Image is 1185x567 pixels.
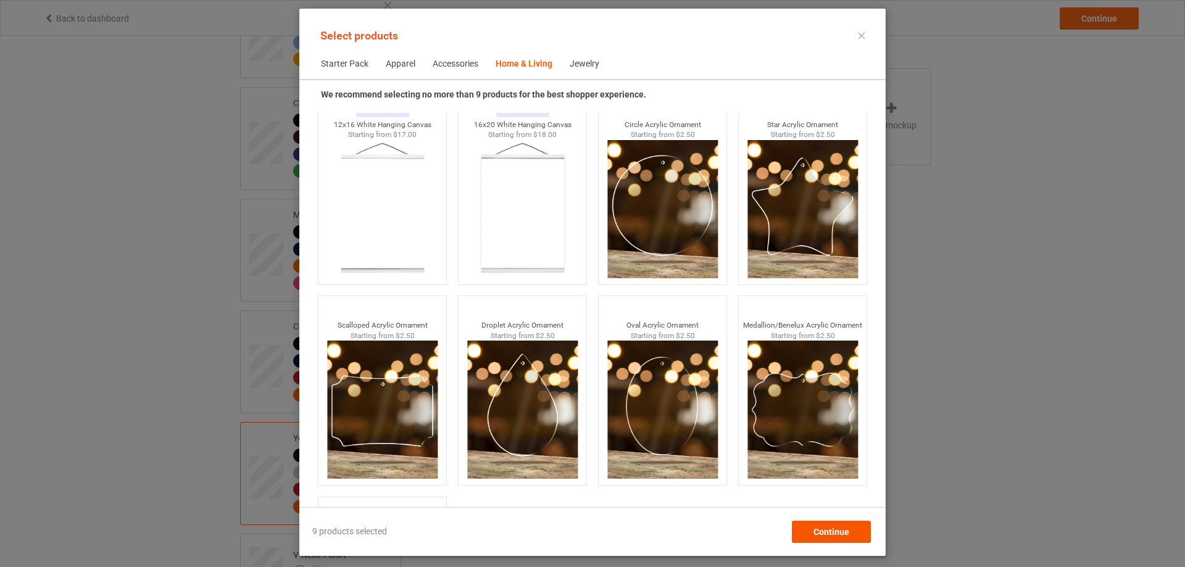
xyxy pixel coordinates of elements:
div: Starting from [599,130,727,140]
div: Medallion/Benelux Acrylic Ornament [739,320,867,331]
div: Starting from [318,130,447,140]
div: Apparel [386,58,415,70]
div: Oval Acrylic Ornament [599,320,727,331]
div: Starting from [459,130,587,140]
div: Starting from [739,130,867,140]
div: Star Acrylic Ornament [739,120,867,130]
div: Scalloped Acrylic Ornament [318,320,447,331]
div: Continue [792,521,871,543]
span: $2.50 [816,331,835,340]
span: Select products [320,29,398,42]
img: oval-thumbnail.png [607,341,718,479]
div: Circle Acrylic Ornament [599,120,727,130]
div: Droplet Acrylic Ornament [459,320,587,331]
div: Starting from [318,331,447,341]
img: regular.jpg [467,140,578,278]
div: 16x20 White Hanging Canvas [459,120,587,130]
strong: We recommend selecting no more than 9 products for the best shopper experience. [321,89,646,99]
img: regular.jpg [327,140,438,278]
span: $2.50 [536,331,555,340]
img: scalloped-thumbnail.png [327,341,438,479]
img: star-thumbnail.png [747,140,858,278]
img: medallion-thumbnail.png [747,341,858,479]
div: Starting from [459,331,587,341]
span: 9 products selected [312,526,387,538]
span: $2.50 [396,331,415,340]
img: circle-thumbnail.png [607,140,718,278]
span: $17.00 [393,130,417,139]
span: $2.50 [676,130,695,139]
div: Jewelry [570,58,599,70]
span: Continue [813,527,849,537]
img: drop-thumbnail.png [467,341,578,479]
div: Home & Living [496,58,552,70]
div: Starting from [739,331,867,341]
div: Starting from [599,331,727,341]
span: $2.50 [816,130,835,139]
span: $18.00 [533,130,557,139]
div: Accessories [433,58,478,70]
div: 12x16 White Hanging Canvas [318,120,447,130]
span: Starter Pack [312,49,377,79]
span: $2.50 [676,331,695,340]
